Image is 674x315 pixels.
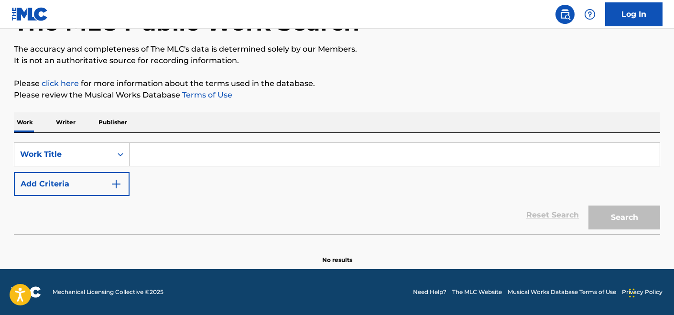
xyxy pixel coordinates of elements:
a: Privacy Policy [622,288,663,296]
a: Public Search [555,5,575,24]
p: No results [322,244,352,264]
img: MLC Logo [11,7,48,21]
div: Drag [629,279,635,307]
p: The accuracy and completeness of The MLC's data is determined solely by our Members. [14,43,660,55]
p: Work [14,112,36,132]
form: Search Form [14,142,660,234]
div: Help [580,5,599,24]
span: Mechanical Licensing Collective © 2025 [53,288,163,296]
a: click here [42,79,79,88]
a: The MLC Website [452,288,502,296]
img: search [559,9,571,20]
p: Please for more information about the terms used in the database. [14,78,660,89]
a: Terms of Use [180,90,232,99]
p: Writer [53,112,78,132]
a: Log In [605,2,663,26]
p: It is not an authoritative source for recording information. [14,55,660,66]
a: Musical Works Database Terms of Use [508,288,616,296]
button: Add Criteria [14,172,130,196]
img: 9d2ae6d4665cec9f34b9.svg [110,178,122,190]
img: logo [11,286,41,298]
img: help [584,9,596,20]
div: Work Title [20,149,106,160]
p: Please review the Musical Works Database [14,89,660,101]
a: Need Help? [413,288,446,296]
iframe: Chat Widget [626,269,674,315]
p: Publisher [96,112,130,132]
